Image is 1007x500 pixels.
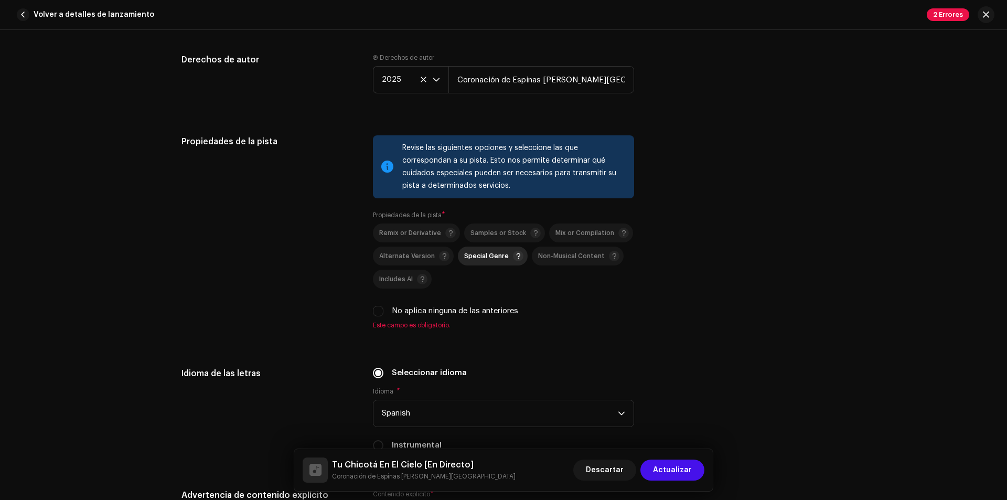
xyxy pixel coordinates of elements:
div: dropdown trigger [433,67,440,93]
small: Contenido explícito [373,489,430,499]
span: 2025 [382,67,433,93]
p-togglebutton: Samples or Stock [464,224,545,242]
p-togglebutton: Non-Musical Content [532,247,624,265]
label: Instrumental [392,440,442,451]
span: Samples or Stock [470,230,526,237]
input: e.g. Label LLC [448,66,634,93]
p-togglebutton: Remix or Derivative [373,224,460,242]
span: Alternate Version [379,253,435,260]
p-togglebutton: Special Genre [458,247,528,265]
p-togglebutton: Alternate Version [373,247,454,265]
div: dropdown trigger [618,400,625,427]
p-togglebutton: Mix or Compilation [549,224,633,242]
label: No aplica ninguna de las anteriores [392,305,518,317]
span: Special Genre [464,253,509,260]
small: Tu Chicotá En El Cielo [En Directo] [332,471,516,482]
span: Includes AI [379,276,413,283]
div: Revise las siguientes opciones y seleccione las que correspondan a su pista. Esto nos permite det... [402,142,626,192]
button: Actualizar [640,460,704,481]
p-togglebutton: Includes AI [373,270,432,289]
span: Remix or Derivative [379,230,441,237]
label: Ⓟ Derechos de autor [373,54,434,62]
label: Idioma [373,387,400,396]
span: Descartar [586,460,624,481]
h5: Derechos de autor [181,54,356,66]
span: Este campo es obligatorio. [373,321,634,329]
span: Actualizar [653,460,692,481]
label: Propiedades de la pista [373,211,445,219]
span: Non-Musical Content [538,253,605,260]
span: Mix or Compilation [555,230,614,237]
h5: Propiedades de la pista [181,135,356,148]
h5: Idioma de las letras [181,367,356,380]
span: Spanish [382,400,618,427]
button: Descartar [573,460,636,481]
label: Seleccionar idioma [392,367,467,379]
h5: Tu Chicotá En El Cielo [En Directo] [332,459,516,471]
